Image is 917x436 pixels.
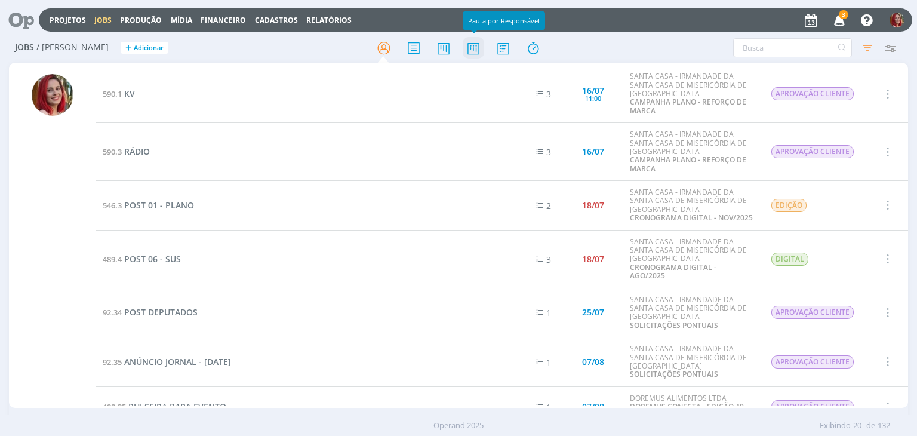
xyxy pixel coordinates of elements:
[630,394,753,420] div: DOREMUS ALIMENTOS LTDA
[582,358,604,366] div: 07/08
[124,146,150,157] span: RÁDIO
[630,369,718,379] a: SOLICITAÇÕES PONTUAIS
[103,357,122,367] span: 92.35
[839,10,848,19] span: 3
[463,11,545,30] div: Pauta por Responsável
[94,15,112,25] a: Jobs
[889,10,905,30] button: G
[15,42,34,53] span: Jobs
[124,88,135,99] span: KV
[771,355,854,369] span: APROVAÇÃO CLIENTE
[771,306,854,319] span: APROVAÇÃO CLIENTE
[201,15,246,25] a: Financeiro
[128,401,226,412] span: PULSEIRA PARA EVENTO
[582,87,604,95] div: 16/07
[197,16,250,25] button: Financeiro
[103,146,122,157] span: 590.3
[32,74,73,116] img: G
[103,254,122,265] span: 489.4
[120,15,162,25] a: Produção
[103,88,135,99] a: 590.1KV
[303,16,355,25] button: Relatórios
[103,146,150,157] a: 590.3RÁDIO
[630,262,716,281] a: CRONOGRAMA DIGITAL - AGO/2025
[124,199,194,211] span: POST 01 - PLANO
[582,308,604,317] div: 25/07
[134,44,164,52] span: Adicionar
[255,15,298,25] span: Cadastros
[630,97,746,115] a: CAMPANHA PLANO - REFORÇO DE MARCA
[546,254,551,265] span: 3
[630,130,753,173] div: SANTA CASA - IRMANDADE DA SANTA CASA DE MISERICÓRDIA DE [GEOGRAPHIC_DATA]
[582,403,604,411] div: 07/08
[866,420,875,432] span: de
[103,307,122,318] span: 92.34
[50,15,86,25] a: Projetos
[103,401,226,412] a: 488.35PULSEIRA PARA EVENTO
[582,255,604,263] div: 18/07
[36,42,109,53] span: / [PERSON_NAME]
[103,200,122,211] span: 546.3
[306,15,352,25] a: Relatórios
[46,16,90,25] button: Projetos
[546,401,551,413] span: 1
[630,155,746,173] a: CAMPANHA PLANO - REFORÇO DE MARCA
[771,199,807,212] span: EDIÇÃO
[630,188,753,223] div: SANTA CASA - IRMANDADE DA SANTA CASA DE MISERICÓRDIA DE [GEOGRAPHIC_DATA]
[546,146,551,158] span: 3
[630,238,753,281] div: SANTA CASA - IRMANDADE DA SANTA CASA DE MISERICÓRDIA DE [GEOGRAPHIC_DATA]
[103,401,126,412] span: 488.35
[121,42,168,54] button: +Adicionar
[546,307,551,318] span: 1
[582,201,604,210] div: 18/07
[890,13,904,27] img: G
[124,253,181,265] span: POST 06 - SUS
[878,420,890,432] span: 132
[630,296,753,330] div: SANTA CASA - IRMANDADE DA SANTA CASA DE MISERICÓRDIA DE [GEOGRAPHIC_DATA]
[103,306,198,318] a: 92.34POST DEPUTADOS
[820,420,851,432] span: Exibindo
[103,253,181,265] a: 489.4POST 06 - SUS
[124,356,231,367] span: ANÚNCIO JORNAL - [DATE]
[630,345,753,379] div: SANTA CASA - IRMANDADE DA SANTA CASA DE MISERICÓRDIA DE [GEOGRAPHIC_DATA]
[771,253,808,266] span: DIGITAL
[546,88,551,100] span: 3
[771,145,854,158] span: APROVAÇÃO CLIENTE
[103,356,231,367] a: 92.35ANÚNCIO JORNAL - [DATE]
[251,16,301,25] button: Cadastros
[171,15,192,25] a: Mídia
[546,200,551,211] span: 2
[103,199,194,211] a: 546.3POST 01 - PLANO
[630,213,753,223] a: CRONOGRAMA DIGITAL - NOV/2025
[116,16,165,25] button: Produção
[91,16,115,25] button: Jobs
[103,88,122,99] span: 590.1
[771,87,854,100] span: APROVAÇÃO CLIENTE
[582,148,604,156] div: 16/07
[733,38,852,57] input: Busca
[585,95,601,102] div: 11:00
[826,10,851,31] button: 3
[167,16,196,25] button: Mídia
[771,400,854,413] span: APROVAÇÃO CLIENTE
[853,420,861,432] span: 20
[124,306,198,318] span: POST DEPUTADOS
[630,72,753,115] div: SANTA CASA - IRMANDADE DA SANTA CASA DE MISERICÓRDIA DE [GEOGRAPHIC_DATA]
[630,401,744,420] a: DOREMUS CONECTA - EDIÇÃO 40 ANOS
[546,357,551,368] span: 1
[630,320,718,330] a: SOLICITAÇÕES PONTUAIS
[125,42,131,54] span: +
